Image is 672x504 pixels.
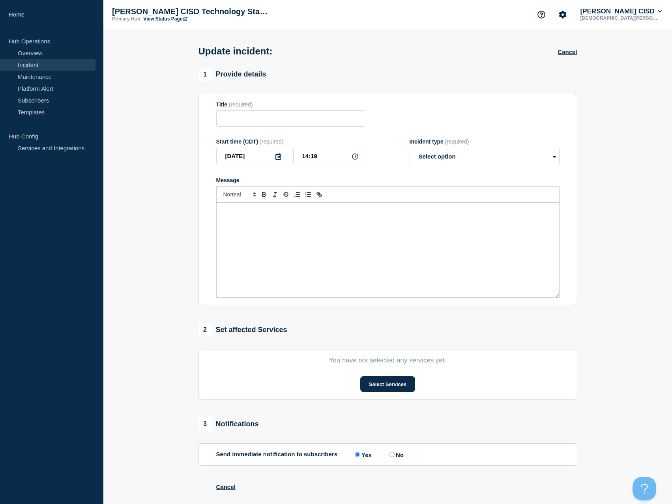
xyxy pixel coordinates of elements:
[303,190,314,199] button: Toggle bulleted list
[445,138,469,145] span: (required)
[314,190,325,199] button: Toggle link
[229,101,253,108] span: (required)
[533,6,550,23] button: Support
[410,148,560,165] select: Incident type
[198,68,212,81] span: 1
[198,68,266,81] div: Provide details
[198,417,259,431] div: Notifications
[281,190,292,199] button: Toggle strikethrough text
[198,46,273,57] h1: Update incident:
[216,483,236,490] button: Cancel
[270,190,281,199] button: Toggle italic text
[143,16,187,22] a: View Status Page
[216,148,289,164] input: YYYY-MM-DD
[389,452,395,457] input: No
[112,7,270,16] p: [PERSON_NAME] CISD Technology Status
[220,190,258,199] span: Font size
[410,138,560,145] div: Incident type
[260,138,284,145] span: (required)
[353,451,372,458] label: Yes
[216,138,366,145] div: Start time (CDT)
[355,452,360,457] input: Yes
[579,15,661,21] p: [DEMOGRAPHIC_DATA][PERSON_NAME]
[216,177,560,183] div: Message
[360,376,415,392] button: Select Services
[633,477,656,500] iframe: Help Scout Beacon - Open
[579,7,663,15] button: [PERSON_NAME] CISD
[558,49,577,55] button: Cancel
[293,148,366,164] input: HH:MM
[258,190,270,199] button: Toggle bold text
[216,451,338,458] p: Send immediate notification to subscribers
[198,323,287,336] div: Set affected Services
[216,101,366,108] div: Title
[216,451,560,458] div: Send immediate notification to subscribers
[217,203,559,297] div: Message
[112,16,140,22] p: Primary Hub
[554,6,571,23] button: Account settings
[216,110,366,127] input: Title
[198,323,212,336] span: 2
[198,417,212,431] span: 3
[292,190,303,199] button: Toggle ordered list
[387,451,404,458] label: No
[216,357,560,364] p: You have not selected any services yet.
